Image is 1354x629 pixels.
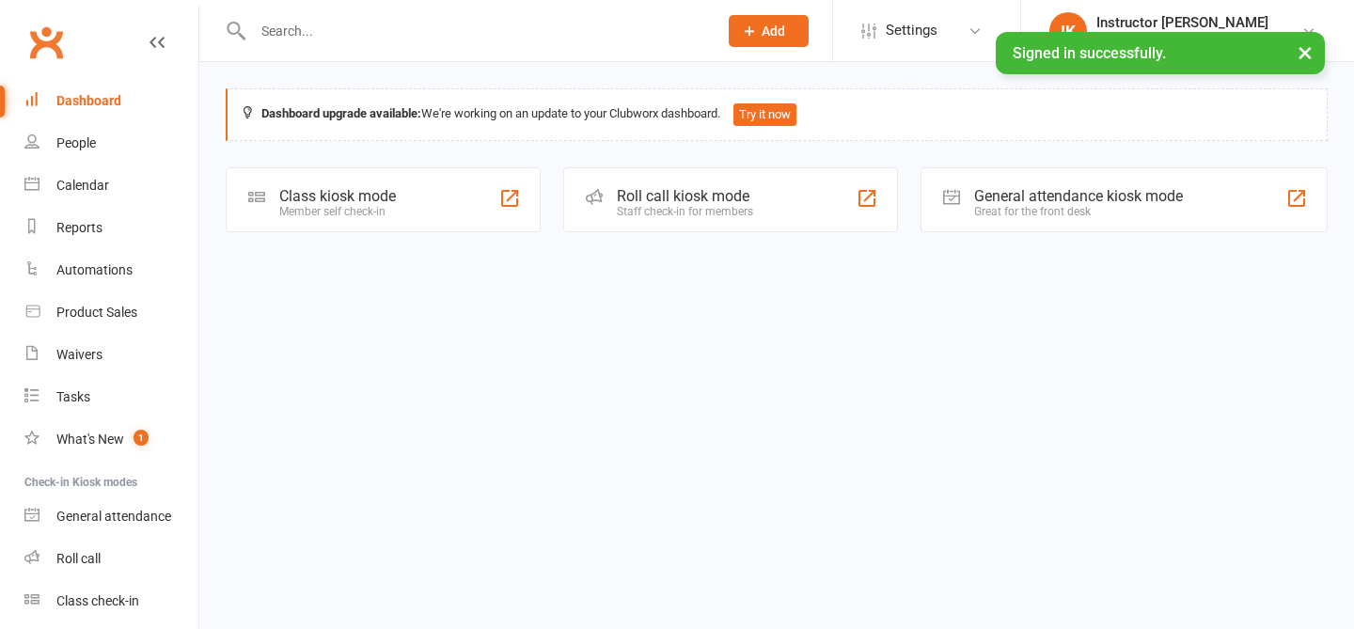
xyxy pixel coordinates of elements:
div: Tasks [56,389,90,404]
span: Settings [886,9,937,52]
a: Waivers [24,334,198,376]
a: General attendance kiosk mode [24,495,198,538]
div: Harlow Hot Yoga, Pilates and Barre [1096,31,1301,48]
div: Instructor [PERSON_NAME] [1096,14,1301,31]
button: × [1288,32,1322,72]
div: Class kiosk mode [279,187,396,205]
div: General attendance [56,509,171,524]
div: Waivers [56,347,102,362]
div: General attendance kiosk mode [974,187,1183,205]
button: Try it now [733,103,796,126]
div: We're working on an update to your Clubworx dashboard. [226,88,1328,141]
button: Add [729,15,809,47]
div: What's New [56,432,124,447]
span: Signed in successfully. [1013,44,1166,62]
a: People [24,122,198,165]
a: Roll call [24,538,198,580]
div: Automations [56,262,133,277]
div: Roll call kiosk mode [617,187,753,205]
a: Reports [24,207,198,249]
a: Dashboard [24,80,198,122]
div: People [56,135,96,150]
div: IK [1049,12,1087,50]
a: Calendar [24,165,198,207]
a: Tasks [24,376,198,418]
div: Great for the front desk [974,205,1183,218]
span: Add [762,24,785,39]
div: Staff check-in for members [617,205,753,218]
div: Roll call [56,551,101,566]
span: 1 [134,430,149,446]
div: Dashboard [56,93,121,108]
a: Class kiosk mode [24,580,198,622]
a: Product Sales [24,291,198,334]
div: Class check-in [56,593,139,608]
div: Product Sales [56,305,137,320]
a: What's New1 [24,418,198,461]
div: Reports [56,220,102,235]
div: Calendar [56,178,109,193]
strong: Dashboard upgrade available: [261,106,421,120]
a: Clubworx [23,19,70,66]
div: Member self check-in [279,205,396,218]
input: Search... [247,18,704,44]
a: Automations [24,249,198,291]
